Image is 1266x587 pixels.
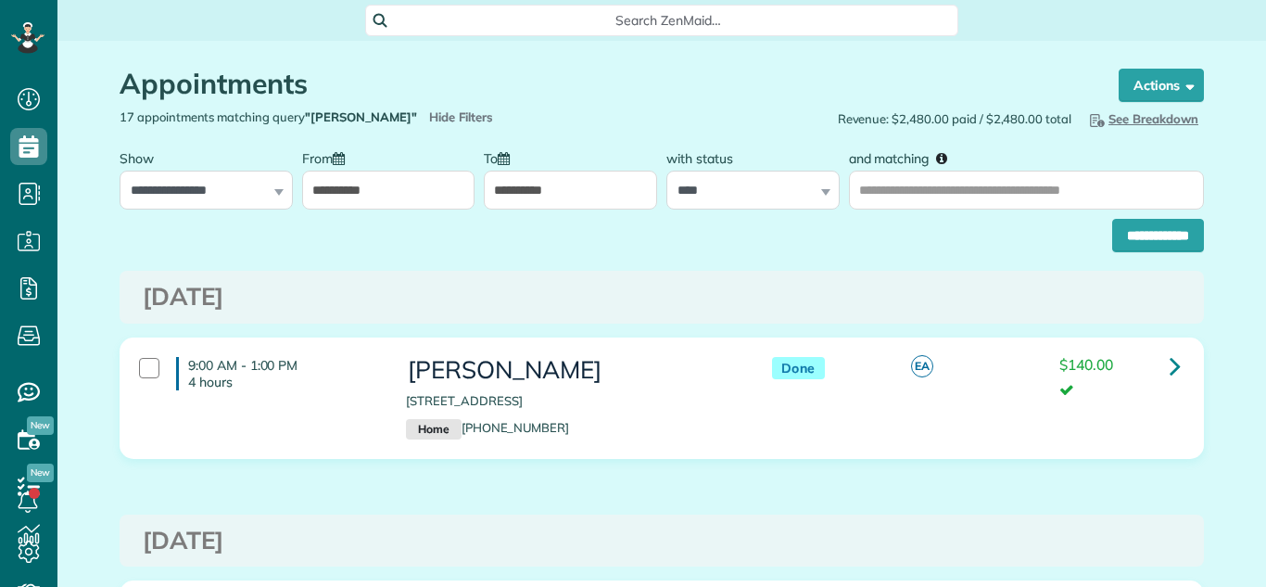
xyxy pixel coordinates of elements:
[106,108,662,126] div: 17 appointments matching query
[143,284,1181,311] h3: [DATE]
[143,528,1181,555] h3: [DATE]
[406,392,734,410] p: [STREET_ADDRESS]
[27,464,54,482] span: New
[27,416,54,435] span: New
[406,357,734,384] h3: [PERSON_NAME]
[1086,111,1198,126] span: See Breakdown
[302,140,354,174] label: From
[1059,355,1113,374] span: $140.00
[1081,108,1204,129] button: See Breakdown
[305,109,417,124] strong: "[PERSON_NAME]"
[911,355,933,377] span: EA
[838,110,1071,128] span: Revenue: $2,480.00 paid / $2,480.00 total
[484,140,519,174] label: To
[772,357,825,380] span: Done
[429,108,493,126] span: Hide Filters
[429,109,493,124] a: Hide Filters
[120,69,1083,99] h1: Appointments
[1119,69,1204,102] button: Actions
[176,357,378,390] h4: 9:00 AM - 1:00 PM
[849,140,961,174] label: and matching
[188,374,378,390] p: 4 hours
[406,420,569,435] a: Home[PHONE_NUMBER]
[406,419,461,440] small: Home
